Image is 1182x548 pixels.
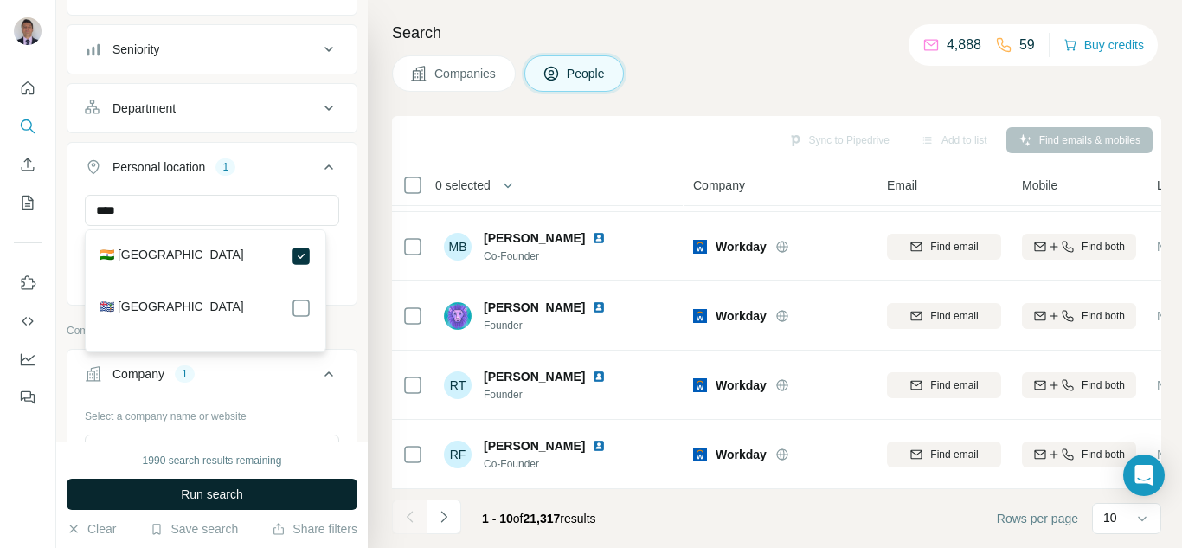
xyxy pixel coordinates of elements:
[997,510,1078,527] span: Rows per page
[930,239,978,255] span: Find email
[1082,377,1125,393] span: Find both
[444,233,472,261] div: MB
[716,238,767,255] span: Workday
[67,87,357,129] button: Department
[1022,372,1136,398] button: Find both
[484,318,626,333] span: Founder
[14,187,42,218] button: My lists
[947,35,981,55] p: 4,888
[930,447,978,462] span: Find email
[435,177,491,194] span: 0 selected
[716,307,767,325] span: Workday
[444,371,472,399] div: RT
[14,344,42,375] button: Dashboard
[930,377,978,393] span: Find email
[567,65,607,82] span: People
[482,512,513,525] span: 1 - 10
[1063,33,1144,57] button: Buy credits
[67,353,357,402] button: Company1
[887,372,1001,398] button: Find email
[1157,177,1182,194] span: Lists
[444,441,472,468] div: RF
[100,298,244,319] label: 🇮🇴 [GEOGRAPHIC_DATA]
[67,146,357,195] button: Personal location1
[513,512,524,525] span: of
[716,446,767,463] span: Workday
[112,158,205,176] div: Personal location
[592,300,606,314] img: LinkedIn logo
[112,41,159,58] div: Seniority
[14,268,42,299] button: Use Surfe on LinkedIn
[112,365,164,383] div: Company
[716,377,767,394] span: Workday
[484,437,585,455] span: [PERSON_NAME]
[14,149,42,180] button: Enrich CSV
[484,387,626,403] span: Founder
[434,65,498,82] span: Companies
[67,520,116,538] button: Clear
[85,402,339,424] div: Select a company name or website
[484,456,626,472] span: Co-Founder
[1123,455,1165,496] div: Open Intercom Messenger
[112,100,176,117] div: Department
[482,512,596,525] span: results
[484,299,585,316] span: [PERSON_NAME]
[887,442,1001,467] button: Find email
[14,17,42,45] img: Avatar
[14,73,42,104] button: Quick start
[427,500,461,534] button: Navigate to next page
[14,306,42,337] button: Use Surfe API
[930,308,978,324] span: Find email
[1022,303,1136,329] button: Find both
[887,234,1001,260] button: Find email
[1082,447,1125,462] span: Find both
[592,439,606,453] img: LinkedIn logo
[1082,239,1125,255] span: Find both
[1019,35,1035,55] p: 59
[524,512,561,525] span: 21,317
[100,246,244,267] label: 🇮🇳 [GEOGRAPHIC_DATA]
[444,302,472,330] img: Avatar
[175,366,195,382] div: 1
[693,309,707,323] img: Logo of Workday
[67,479,357,510] button: Run search
[592,370,606,384] img: LinkedIn logo
[1082,308,1125,324] span: Find both
[67,323,357,338] p: Company information
[484,229,585,247] span: [PERSON_NAME]
[272,520,357,538] button: Share filters
[392,21,1161,45] h4: Search
[14,111,42,142] button: Search
[1103,509,1117,526] p: 10
[484,368,585,385] span: [PERSON_NAME]
[887,303,1001,329] button: Find email
[693,378,707,392] img: Logo of Workday
[887,177,917,194] span: Email
[592,231,606,245] img: LinkedIn logo
[181,486,243,503] span: Run search
[67,29,357,70] button: Seniority
[693,448,707,461] img: Logo of Workday
[693,177,745,194] span: Company
[693,240,707,254] img: Logo of Workday
[150,520,238,538] button: Save search
[215,159,235,175] div: 1
[143,453,282,468] div: 1990 search results remaining
[1022,442,1136,467] button: Find both
[1022,177,1057,194] span: Mobile
[1022,234,1136,260] button: Find both
[14,382,42,413] button: Feedback
[484,248,626,264] span: Co-Founder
